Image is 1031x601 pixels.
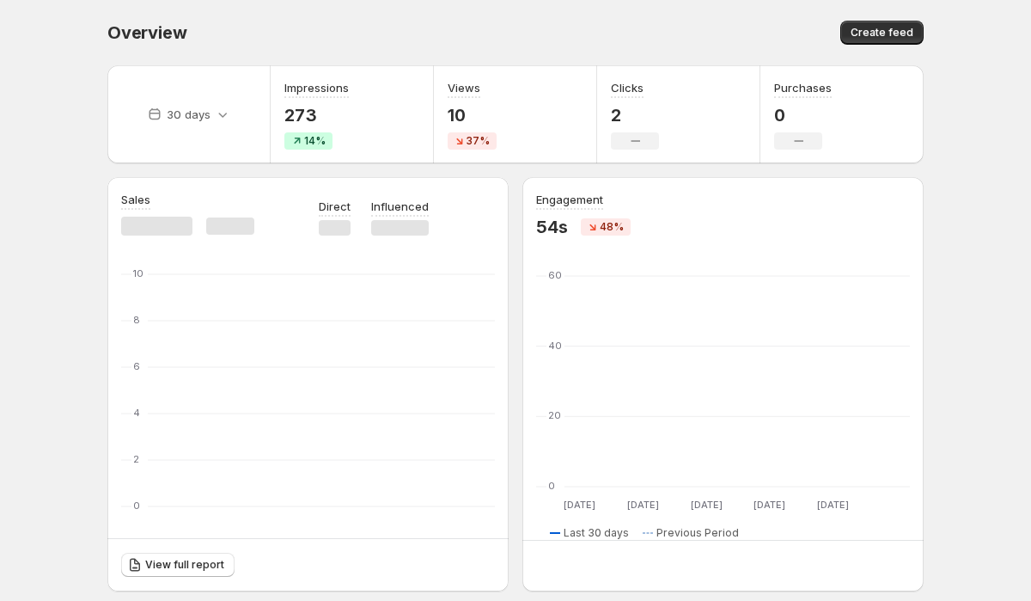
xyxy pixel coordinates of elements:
[656,526,739,540] span: Previous Period
[448,105,497,126] p: 10
[548,480,555,492] text: 0
[774,105,832,126] p: 0
[371,198,429,215] p: Influenced
[611,105,659,126] p: 2
[548,269,562,281] text: 60
[774,79,832,96] h3: Purchases
[319,198,351,215] p: Direct
[284,79,349,96] h3: Impressions
[817,499,849,511] text: [DATE]
[627,499,659,511] text: [DATE]
[133,360,140,372] text: 6
[133,407,140,419] text: 4
[753,499,785,511] text: [DATE]
[691,499,723,511] text: [DATE]
[304,134,326,148] span: 14%
[467,134,490,148] span: 37%
[448,79,480,96] h3: Views
[284,105,349,126] p: 273
[548,409,561,421] text: 20
[536,217,567,237] p: 54s
[564,499,595,511] text: [DATE]
[121,553,235,577] a: View full report
[548,340,562,352] text: 40
[611,79,644,96] h3: Clicks
[145,558,224,572] span: View full report
[133,453,139,465] text: 2
[133,500,140,512] text: 0
[133,267,143,279] text: 10
[121,191,150,208] h3: Sales
[536,191,603,208] h3: Engagement
[133,314,140,326] text: 8
[107,22,186,43] span: Overview
[600,220,624,234] span: 48%
[167,106,210,123] p: 30 days
[564,526,629,540] span: Last 30 days
[851,26,913,40] span: Create feed
[840,21,924,45] button: Create feed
